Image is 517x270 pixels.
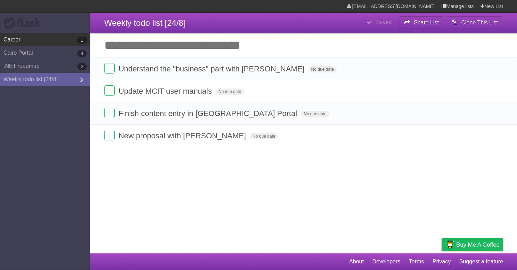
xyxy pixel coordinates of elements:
a: Buy me a coffee [442,238,503,251]
span: No due date [250,133,278,139]
label: Done [104,108,115,118]
b: Saved [376,19,392,25]
a: About [349,255,364,268]
a: Privacy [433,255,451,268]
span: Finish content entry in [GEOGRAPHIC_DATA] Portal [118,109,299,118]
span: No due date [309,66,337,72]
span: Weekly todo list [24/8] [104,18,186,28]
button: Share List [399,16,444,29]
b: 4 [77,50,87,57]
label: Done [104,85,115,96]
span: No due date [216,88,244,95]
span: No due date [301,111,329,117]
label: Done [104,130,115,140]
b: 1 [77,37,87,44]
a: Developers [372,255,400,268]
span: Understand the "business" part with [PERSON_NAME] [118,64,306,73]
b: Share List [414,20,439,25]
button: Clone This List [446,16,503,29]
a: Suggest a feature [459,255,503,268]
div: Flask [3,17,45,30]
a: Terms [409,255,424,268]
label: Done [104,63,115,74]
span: Update MCIT user manuals [118,87,214,95]
img: Buy me a coffee [445,239,454,250]
span: Buy me a coffee [456,239,500,251]
b: 2 [77,63,87,70]
b: Clone This List [461,20,498,25]
span: New proposal with [PERSON_NAME] [118,131,248,140]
